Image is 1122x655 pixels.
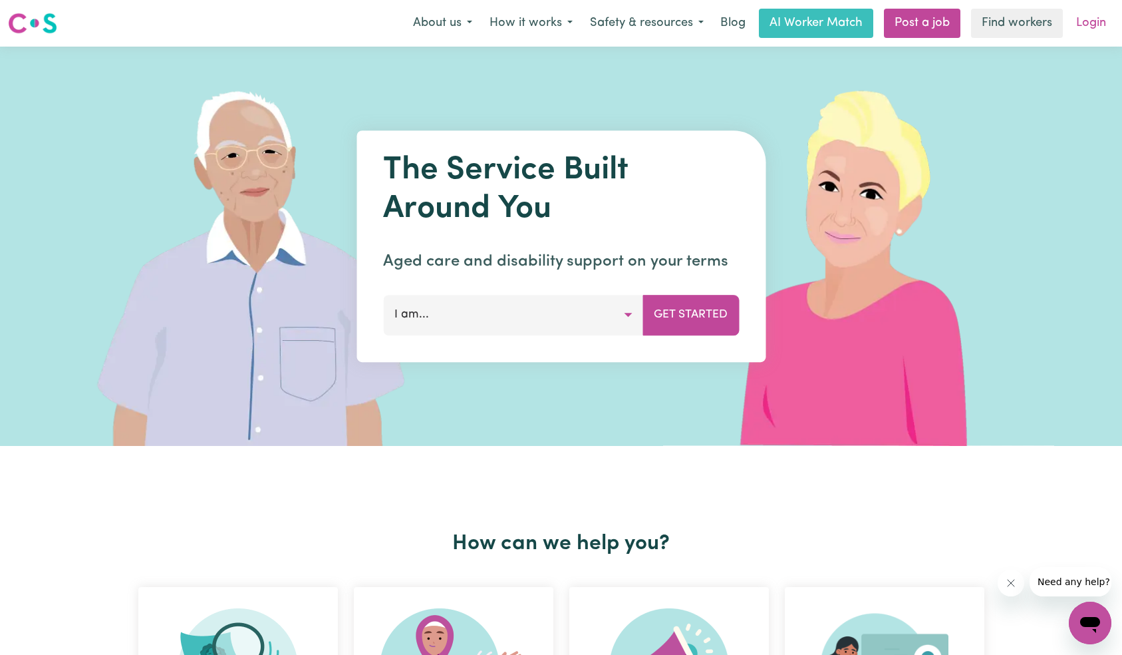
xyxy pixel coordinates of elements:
button: Safety & resources [581,9,712,37]
a: AI Worker Match [759,9,873,38]
a: Careseekers logo [8,8,57,39]
iframe: Close message [998,570,1024,596]
button: How it works [481,9,581,37]
button: About us [404,9,481,37]
img: Careseekers logo [8,11,57,35]
h2: How can we help you? [130,531,992,556]
button: I am... [383,295,643,335]
a: Login [1068,9,1114,38]
iframe: Button to launch messaging window [1069,602,1111,644]
p: Aged care and disability support on your terms [383,250,739,274]
button: Get Started [642,295,739,335]
a: Post a job [884,9,960,38]
iframe: Message from company [1030,567,1111,596]
h1: The Service Built Around You [383,152,739,228]
a: Find workers [971,9,1063,38]
a: Blog [712,9,754,38]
